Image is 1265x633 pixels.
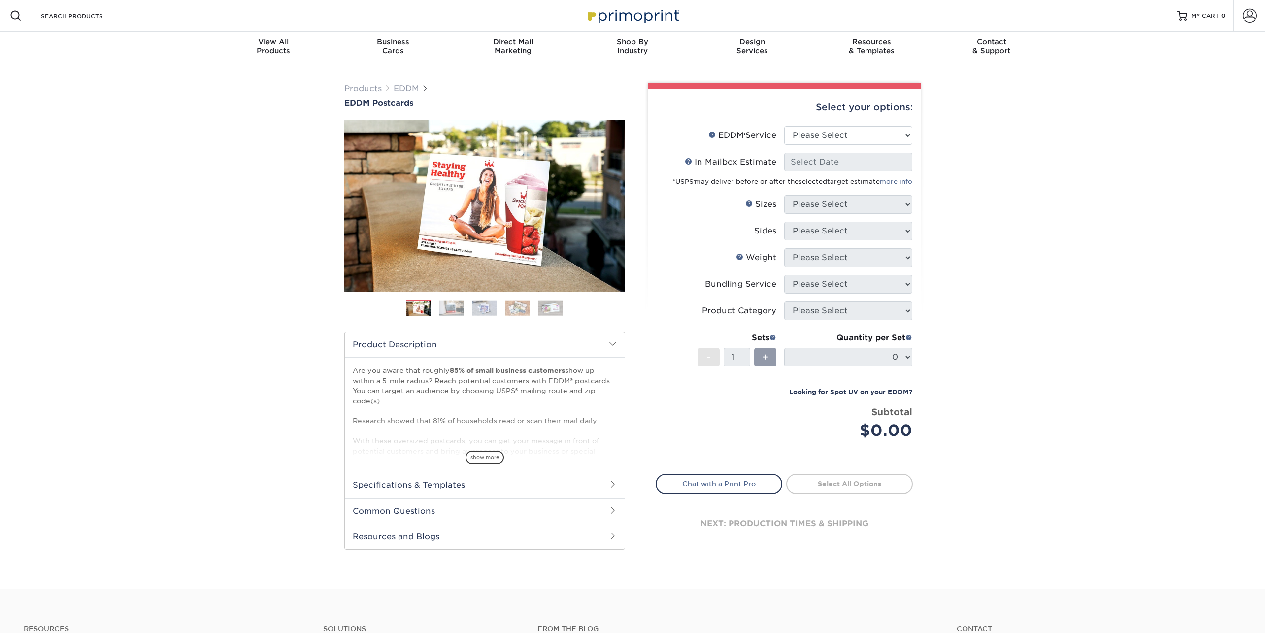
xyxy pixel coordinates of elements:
[573,32,693,63] a: Shop ByIndustry
[744,133,745,137] sup: ®
[656,89,913,126] div: Select your options:
[736,252,776,264] div: Weight
[745,199,776,210] div: Sizes
[812,37,932,55] div: & Templates
[762,350,768,365] span: +
[345,524,625,549] h2: Resources and Blogs
[333,32,453,63] a: BusinessCards
[538,300,563,316] img: EDDM 05
[345,498,625,524] h2: Common Questions
[812,37,932,46] span: Resources
[323,625,522,633] h4: Solutions
[694,180,695,183] sup: ®
[932,37,1051,46] span: Contact
[344,99,413,108] span: EDDM Postcards
[784,153,912,171] input: Select Date
[656,474,782,494] a: Chat with a Print Pro
[871,406,912,417] strong: Subtotal
[453,32,573,63] a: Direct MailMarketing
[1221,12,1226,19] span: 0
[333,37,453,55] div: Cards
[932,32,1051,63] a: Contact& Support
[537,625,930,633] h4: From the Blog
[40,10,136,22] input: SEARCH PRODUCTS.....
[957,625,1241,633] a: Contact
[573,37,693,46] span: Shop By
[214,37,333,46] span: View All
[692,32,812,63] a: DesignServices
[932,37,1051,55] div: & Support
[24,625,308,633] h4: Resources
[784,332,912,344] div: Quantity per Set
[685,156,776,168] div: In Mailbox Estimate
[344,99,625,108] a: EDDM Postcards
[406,300,431,317] img: EDDM 01
[466,451,504,464] span: show more
[353,366,617,546] p: Are you aware that roughly show up within a 5-mile radius? Reach potential customers with EDDM® p...
[789,388,912,396] small: Looking for Spot UV on your EDDM?
[672,178,912,185] small: *USPS may deliver before or after the target estimate
[708,130,776,141] div: EDDM Service
[799,178,827,185] span: selected
[214,37,333,55] div: Products
[692,37,812,46] span: Design
[453,37,573,46] span: Direct Mail
[706,350,711,365] span: -
[450,366,565,374] strong: 85% of small business customers
[573,37,693,55] div: Industry
[880,178,912,185] a: more info
[692,37,812,55] div: Services
[505,300,530,316] img: EDDM 04
[705,278,776,290] div: Bundling Service
[345,472,625,498] h2: Specifications & Templates
[345,332,625,357] h2: Product Description
[698,332,776,344] div: Sets
[789,387,912,396] a: Looking for Spot UV on your EDDM?
[812,32,932,63] a: Resources& Templates
[1191,12,1219,20] span: MY CART
[702,305,776,317] div: Product Category
[472,300,497,316] img: EDDM 03
[754,225,776,237] div: Sides
[583,5,682,26] img: Primoprint
[656,494,913,553] div: next: production times & shipping
[439,300,464,316] img: EDDM 02
[394,84,419,93] a: EDDM
[333,37,453,46] span: Business
[786,474,913,494] a: Select All Options
[344,84,382,93] a: Products
[792,419,912,442] div: $0.00
[214,32,333,63] a: View AllProducts
[344,109,625,303] img: EDDM Postcards 01
[453,37,573,55] div: Marketing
